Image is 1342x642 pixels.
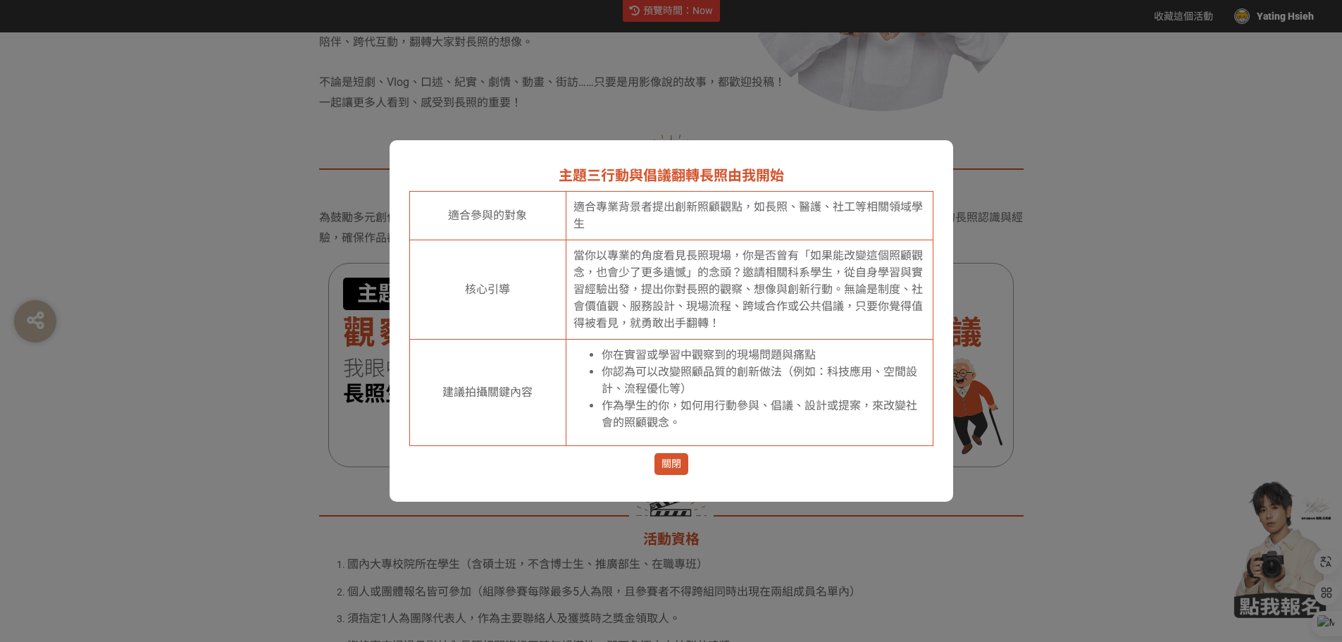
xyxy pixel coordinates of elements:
[654,453,688,475] button: 關閉
[602,364,925,397] p: 你認為可以改變照顧品質的創新做法（例如：科技應用、空間設計、流程優化等）
[602,347,925,364] p: 你在實習或學習中觀察到的現場問題與痛點
[417,207,559,224] p: 適合參與的對象
[417,281,559,298] p: 核心引導
[573,199,925,233] p: 適合專業背景者提出創新照顧觀點，如長照、醫護、社工等相關領域學生
[573,247,925,332] p: 當你以專業的角度看見長照現場，你是否曾有「如果能改變這個照顧觀念，也會少了更多遺憾」的念頭？邀請相關科系學生，從自身學習與實習經驗出發，提出你對長照的觀察、想像與創新行動。無論是制度、社會價值觀...
[661,457,681,471] span: 關閉
[559,167,601,184] span: 主題三
[417,384,559,401] p: 建議拍攝關鍵內容
[671,167,784,184] span: 翻轉長照由我開始
[601,167,671,184] span: 行動與倡議
[602,397,925,431] p: 作為學生的你，如何用行動參與、倡議、設計或提案，來改變社會的照顧觀念。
